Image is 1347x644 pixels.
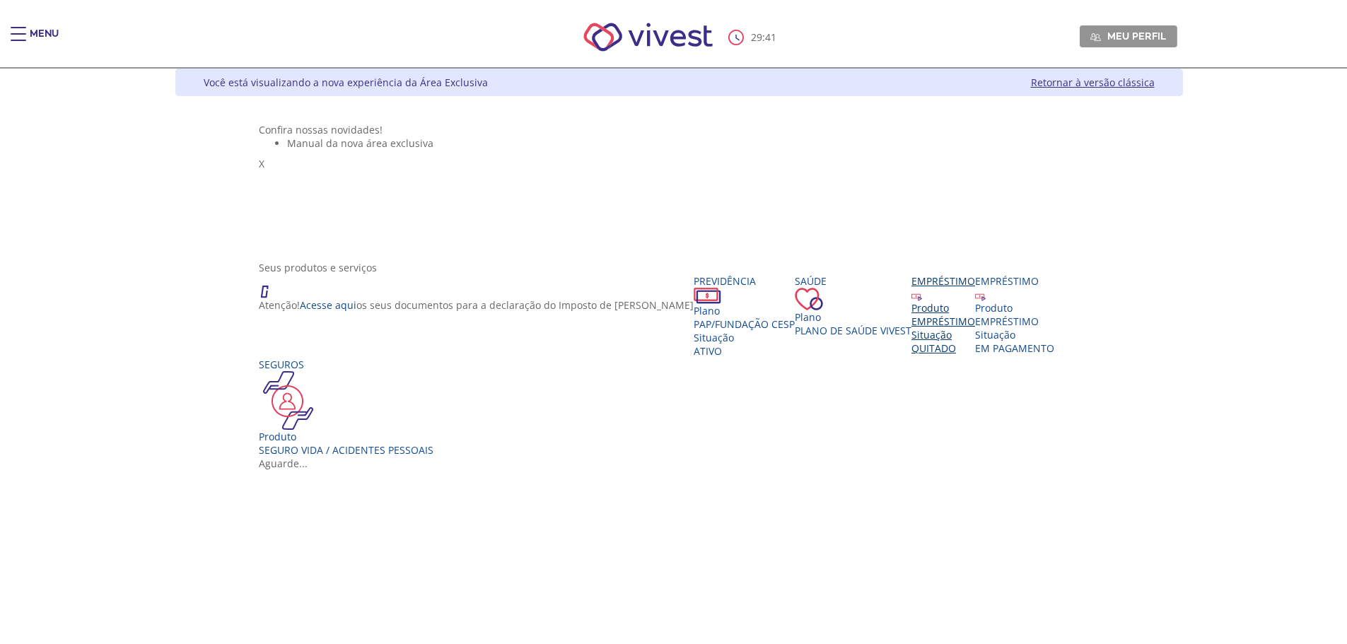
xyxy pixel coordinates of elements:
img: ico_atencao.png [259,274,283,298]
div: Plano [795,310,911,324]
div: Empréstimo [975,274,1054,288]
div: Confira nossas novidades! [259,123,1099,136]
span: QUITADO [911,341,956,355]
span: Meu perfil [1107,30,1166,42]
div: Produto [975,301,1054,315]
span: Plano de Saúde VIVEST [795,324,911,337]
a: Seguros Produto Seguro Vida / Acidentes Pessoais [259,358,433,457]
span: Ativo [694,344,722,358]
div: Situação [975,328,1054,341]
span: Manual da nova área exclusiva [287,136,433,150]
div: Situação [911,328,975,341]
p: Atenção! os seus documentos para a declaração do Imposto de [PERSON_NAME] [259,298,694,312]
img: ico_seguros.png [259,371,317,430]
div: Seguro Vida / Acidentes Pessoais [259,443,433,457]
div: Seus produtos e serviços [259,261,1099,274]
img: ico_emprestimo.svg [975,291,986,301]
div: EMPRÉSTIMO [975,315,1054,328]
a: Retornar à versão clássica [1031,76,1155,89]
img: ico_dinheiro.png [694,288,721,304]
div: Previdência [694,274,795,288]
div: Empréstimo [911,274,975,288]
img: Meu perfil [1090,32,1101,42]
a: Saúde PlanoPlano de Saúde VIVEST [795,274,911,337]
div: EMPRÉSTIMO [911,315,975,328]
span: 29 [751,30,762,44]
div: Situação [694,331,795,344]
a: Previdência PlanoPAP/Fundação CESP SituaçãoAtivo [694,274,795,358]
div: Produto [911,301,975,315]
div: Plano [694,304,795,317]
div: Você está visualizando a nova experiência da Área Exclusiva [204,76,488,89]
div: Saúde [795,274,911,288]
a: Empréstimo Produto EMPRÉSTIMO Situação EM PAGAMENTO [975,274,1054,355]
a: Empréstimo Produto EMPRÉSTIMO Situação QUITADO [911,274,975,355]
div: Seguros [259,358,433,371]
a: Meu perfil [1080,25,1177,47]
span: 41 [765,30,776,44]
div: Produto [259,430,433,443]
img: ico_coracao.png [795,288,823,310]
div: : [728,30,779,45]
span: X [259,157,264,170]
span: PAP/Fundação CESP [694,317,795,331]
a: Acesse aqui [300,298,356,312]
img: ico_emprestimo.svg [911,291,922,301]
section: <span lang="en" dir="ltr">ProdutosCard</span> [259,261,1099,470]
img: Vivest [568,7,728,67]
section: <span lang="pt-BR" dir="ltr">Visualizador do Conteúdo da Web</span> 1 [259,123,1099,247]
span: EM PAGAMENTO [975,341,1054,355]
div: Menu [30,27,59,55]
div: Aguarde... [259,457,1099,470]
